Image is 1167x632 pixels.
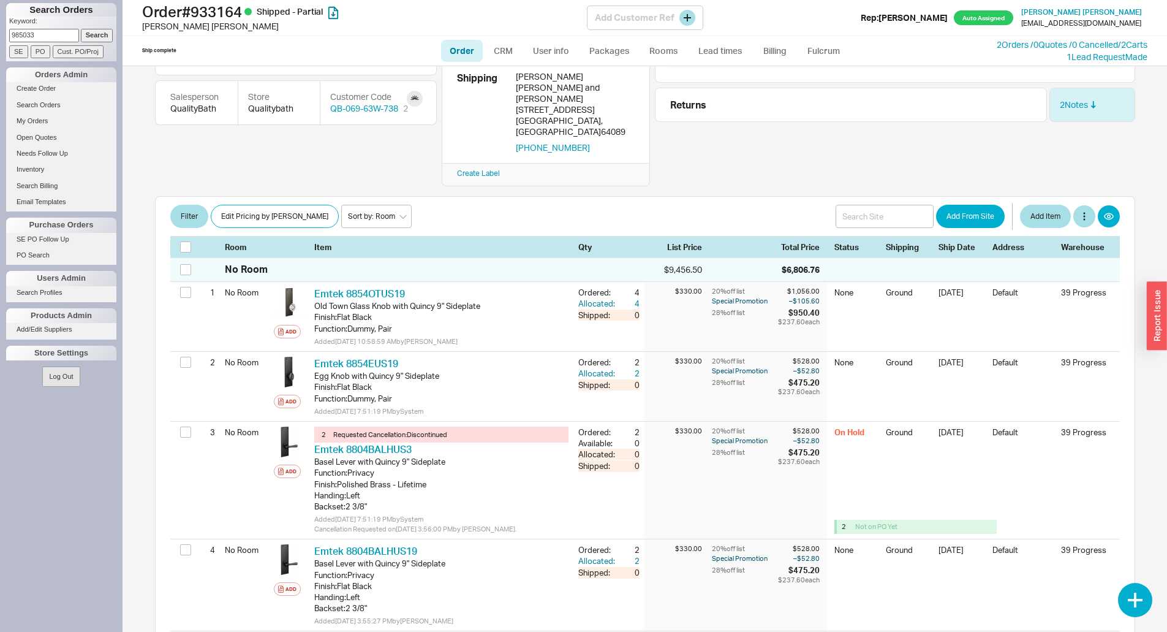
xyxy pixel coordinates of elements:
[285,584,296,594] div: Add
[42,367,80,387] button: Log Out
[314,323,568,334] div: Function : Dummy, Pair
[516,71,635,82] div: [PERSON_NAME]
[1061,427,1110,438] div: 39 Progress
[712,427,776,436] div: 20 % off list
[939,544,985,594] div: [DATE]
[778,447,820,458] div: $475.20
[778,366,820,376] div: – $52.80
[778,565,820,576] div: $475.20
[274,544,304,575] img: BA_mlp5po
[712,307,776,318] div: 28 % off list
[578,368,640,379] button: Allocated:2
[314,558,568,569] div: Basel Lever with Quincy 9" Sideplate
[1030,209,1060,224] span: Add Item
[842,522,850,531] div: 2
[524,40,578,62] a: User info
[753,40,796,62] a: Billing
[516,115,635,137] div: [GEOGRAPHIC_DATA] , [GEOGRAPHIC_DATA] 64089
[644,242,702,253] div: List Price
[644,544,702,554] div: $330.00
[1020,205,1071,228] button: Add Item
[274,395,301,408] button: Add
[6,163,116,176] a: Inventory
[516,82,635,104] div: [PERSON_NAME] and [PERSON_NAME]
[617,449,640,460] div: 0
[6,180,116,192] a: Search Billing
[200,422,215,443] div: 3
[6,271,116,286] div: Users Admin
[257,6,323,17] span: Shipped - Partial
[314,592,568,603] div: Handing : Left
[886,287,931,314] div: Ground
[627,438,640,449] div: 0
[314,603,568,614] div: Backset : 2 3/8"
[778,554,820,563] div: – $52.80
[142,47,176,54] div: Ship complete
[516,142,590,153] button: [PHONE_NUMBER]
[333,430,447,440] div: Requested Cancellation: Discontinued
[578,287,617,298] div: Ordered:
[578,379,617,390] div: Shipped:
[274,465,301,478] button: Add
[314,581,568,592] div: Finish : Flat Black
[6,131,116,144] a: Open Quotes
[314,616,568,626] div: Added [DATE] 3:55:27 PM by [PERSON_NAME]
[581,40,638,62] a: Packages
[644,427,702,436] div: $330.00
[861,12,948,24] div: Rep: [PERSON_NAME]
[778,544,820,554] div: $528.00
[939,357,985,384] div: [DATE]
[314,311,568,322] div: Finish : Flat Black
[778,377,820,388] div: $475.20
[81,29,113,42] input: Search
[778,436,820,446] div: – $52.80
[6,233,116,246] a: SE PO Follow Up
[617,357,640,368] div: 2
[1021,8,1142,17] a: [PERSON_NAME] [PERSON_NAME]
[330,91,408,103] div: Customer Code
[578,427,617,438] div: Ordered:
[578,242,640,253] div: Qty
[778,357,820,366] div: $528.00
[617,298,640,309] div: 4
[939,427,985,502] div: [DATE]
[836,205,934,228] input: Search Site
[6,196,116,208] a: Email Templates
[992,242,1054,253] div: Address
[578,567,617,578] div: Shipped:
[997,39,1118,50] a: 2Orders /0Quotes /0 Cancelled
[31,45,50,58] input: PO
[778,427,820,436] div: $528.00
[644,264,702,276] div: $9,456.50
[578,460,617,471] div: Shipped:
[225,352,269,373] div: No Room
[689,40,751,62] a: Lead times
[314,490,568,501] div: Handing : Left
[285,466,296,476] div: Add
[617,427,640,438] div: 2
[1060,99,1097,111] a: 2Notes
[314,337,568,346] div: Added [DATE] 10:58:59 AM by [PERSON_NAME]
[578,555,640,566] button: Allocated:2
[617,555,640,566] div: 2
[936,205,1005,228] button: Add From Site
[992,357,1054,384] div: Default
[1021,7,1142,17] span: [PERSON_NAME] [PERSON_NAME]
[834,242,878,253] div: Status
[992,287,1054,314] div: Default
[322,430,326,440] div: 2
[712,554,776,563] div: Special Promotion
[778,388,820,395] div: $237.60 each
[712,447,776,458] div: 28 % off list
[992,427,1054,502] div: Default
[225,262,268,276] div: No Room
[939,287,985,314] div: [DATE]
[17,150,68,157] span: Needs Follow Up
[644,357,702,366] div: $330.00
[170,91,223,103] div: Salesperson
[617,460,640,471] div: 0
[6,3,116,17] h1: Search Orders
[578,555,617,566] div: Allocated:
[200,539,215,560] div: 4
[274,325,301,338] button: Add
